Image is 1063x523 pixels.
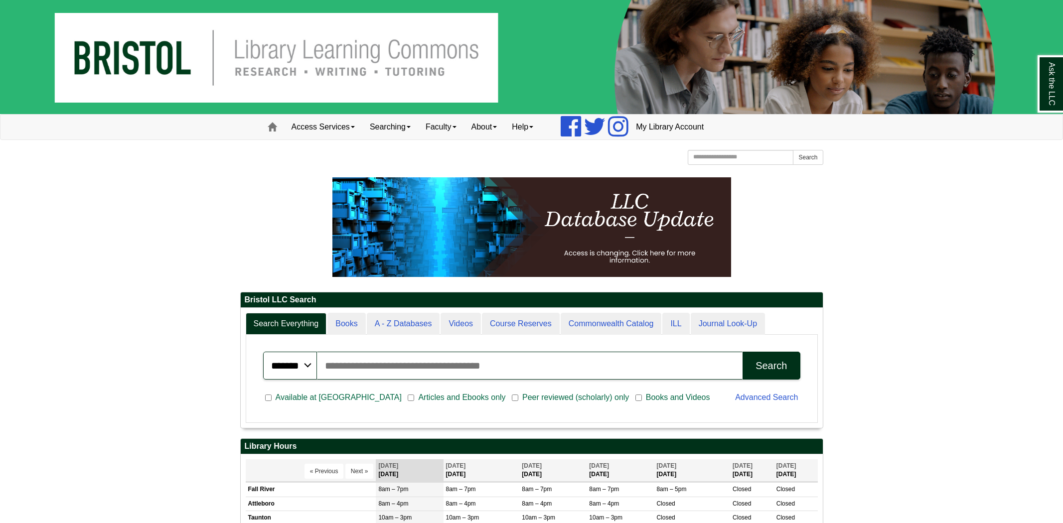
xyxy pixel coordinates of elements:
span: [DATE] [446,462,466,469]
span: Peer reviewed (scholarly) only [518,392,633,403]
a: Search Everything [246,313,327,335]
th: [DATE] [444,459,520,482]
th: [DATE] [654,459,730,482]
button: Search [743,352,800,380]
button: Next » [345,464,374,479]
span: 8am – 4pm [378,500,408,507]
span: [DATE] [733,462,753,469]
img: HTML tutorial [332,177,731,277]
span: 8am – 7pm [378,486,408,493]
span: 8am – 4pm [522,500,552,507]
td: Attleboro [246,497,376,511]
th: [DATE] [730,459,774,482]
a: Videos [441,313,481,335]
td: Fall River [246,483,376,497]
input: Available at [GEOGRAPHIC_DATA] [265,393,272,402]
span: 8am – 7pm [589,486,619,493]
a: Advanced Search [735,393,798,401]
span: [DATE] [776,462,796,469]
input: Peer reviewed (scholarly) only [512,393,518,402]
th: [DATE] [519,459,587,482]
span: 8am – 7pm [522,486,552,493]
span: [DATE] [522,462,542,469]
div: Search [756,360,787,372]
span: 10am – 3pm [378,514,412,521]
a: My Library Account [628,115,711,139]
span: Articles and Ebooks only [414,392,509,403]
a: Journal Look-Up [691,313,765,335]
a: Faculty [418,115,464,139]
span: Closed [733,500,751,507]
a: Searching [362,115,418,139]
span: Closed [733,486,751,493]
span: 8am – 7pm [446,486,476,493]
a: Books [327,313,365,335]
h2: Library Hours [241,439,823,454]
span: 10am – 3pm [522,514,555,521]
th: [DATE] [587,459,654,482]
a: A - Z Databases [367,313,440,335]
button: Search [793,150,823,165]
button: « Previous [304,464,344,479]
a: Commonwealth Catalog [561,313,662,335]
span: 8am – 4pm [589,500,619,507]
span: [DATE] [656,462,676,469]
span: Closed [776,486,795,493]
span: [DATE] [378,462,398,469]
a: Course Reserves [482,313,560,335]
th: [DATE] [376,459,443,482]
h2: Bristol LLC Search [241,292,823,308]
span: Closed [776,514,795,521]
span: 10am – 3pm [589,514,622,521]
a: About [464,115,505,139]
span: Books and Videos [642,392,714,403]
input: Articles and Ebooks only [408,393,414,402]
span: Closed [733,514,751,521]
input: Books and Videos [635,393,642,402]
span: Closed [656,514,675,521]
span: 8am – 5pm [656,486,686,493]
a: Access Services [284,115,362,139]
span: Closed [656,500,675,507]
a: ILL [662,313,689,335]
span: Available at [GEOGRAPHIC_DATA] [272,392,406,403]
span: 8am – 4pm [446,500,476,507]
th: [DATE] [774,459,818,482]
span: Closed [776,500,795,507]
span: 10am – 3pm [446,514,479,521]
a: Help [504,115,541,139]
span: [DATE] [589,462,609,469]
